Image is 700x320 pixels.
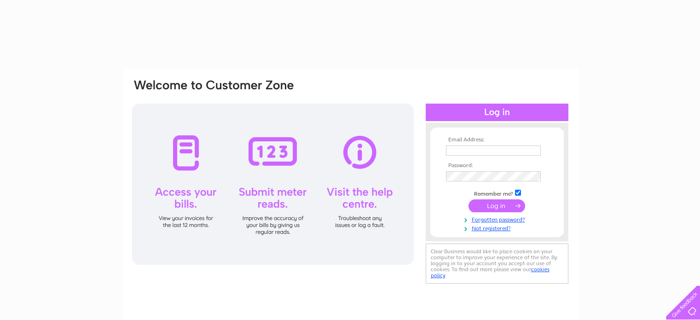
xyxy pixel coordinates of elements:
input: Submit [469,199,525,212]
div: Clear Business would like to place cookies on your computer to improve your experience of the sit... [426,244,568,284]
th: Email Address: [444,137,550,143]
a: Forgotten password? [446,215,550,223]
a: cookies policy [431,266,550,279]
th: Password: [444,163,550,169]
td: Remember me? [444,188,550,198]
a: Not registered? [446,223,550,232]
